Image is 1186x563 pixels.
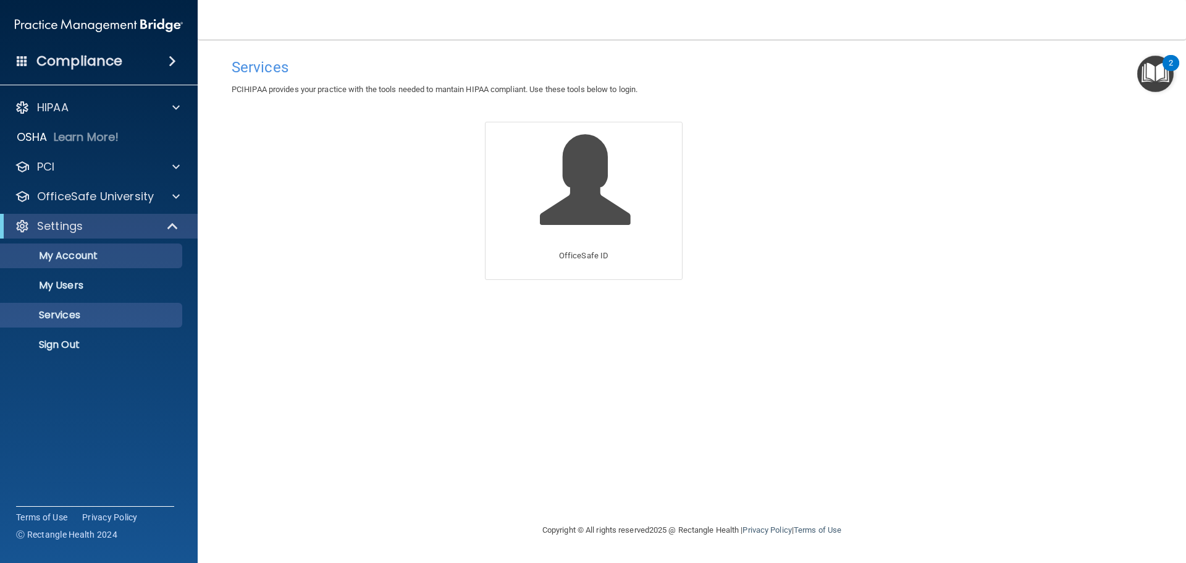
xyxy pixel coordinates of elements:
[1137,56,1174,92] button: Open Resource Center, 2 new notifications
[16,511,67,523] a: Terms of Use
[17,130,48,145] p: OSHA
[15,100,180,115] a: HIPAA
[232,85,637,94] span: PCIHIPAA provides your practice with the tools needed to mantain HIPAA compliant. Use these tools...
[15,219,179,234] a: Settings
[8,279,177,292] p: My Users
[36,53,122,70] h4: Compliance
[466,510,917,550] div: Copyright © All rights reserved 2025 @ Rectangle Health | |
[742,525,791,535] a: Privacy Policy
[37,219,83,234] p: Settings
[16,528,117,541] span: Ⓒ Rectangle Health 2024
[54,130,119,145] p: Learn More!
[8,250,177,262] p: My Account
[15,189,180,204] a: OfficeSafe University
[8,309,177,321] p: Services
[1169,63,1173,79] div: 2
[232,59,1152,75] h4: Services
[37,189,154,204] p: OfficeSafe University
[37,159,54,174] p: PCI
[485,122,683,279] a: OfficeSafe ID
[15,159,180,174] a: PCI
[82,511,138,523] a: Privacy Policy
[8,339,177,351] p: Sign Out
[37,100,69,115] p: HIPAA
[15,13,183,38] img: PMB logo
[794,525,841,535] a: Terms of Use
[559,248,608,263] p: OfficeSafe ID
